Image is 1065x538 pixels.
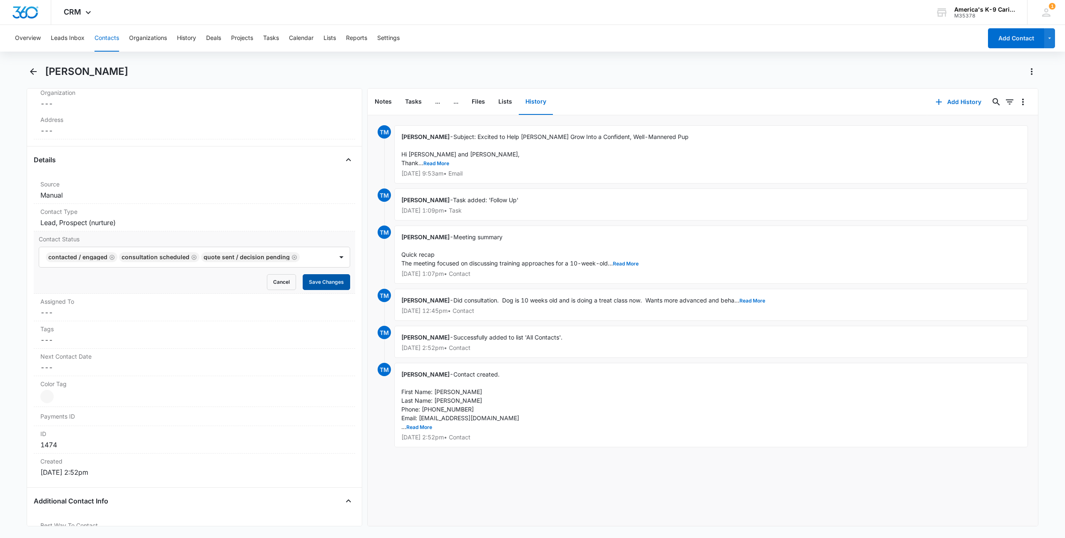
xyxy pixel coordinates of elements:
[401,297,450,304] span: [PERSON_NAME]
[519,89,553,115] button: History
[40,126,348,136] dd: ---
[378,125,391,139] span: TM
[394,326,1028,358] div: -
[406,425,432,430] button: Read More
[453,297,765,304] span: Did consultation. Dog is 10 weeks old and is doing a treat class now. Wants more advanced and beh...
[40,412,117,421] dt: Payments ID
[45,65,128,78] h1: [PERSON_NAME]
[401,133,450,140] span: [PERSON_NAME]
[40,297,348,306] label: Assigned To
[401,196,450,203] span: [PERSON_NAME]
[34,155,56,165] h4: Details
[378,226,391,239] span: TM
[267,274,296,290] button: Cancel
[34,376,355,407] div: Color Tag
[34,496,108,506] h4: Additional Contact Info
[954,13,1015,19] div: account id
[34,176,355,204] div: SourceManual
[453,196,518,203] span: Task added: 'Follow Up'
[34,321,355,349] div: Tags---
[394,226,1028,284] div: -
[39,235,350,243] label: Contact Status
[1049,3,1055,10] div: notifications count
[34,454,355,481] div: Created[DATE] 2:52pm
[401,345,1021,351] p: [DATE] 2:52pm • Contact
[40,379,348,388] label: Color Tag
[323,25,336,52] button: Lists
[189,254,197,260] div: Remove Consultation Scheduled
[48,254,107,260] div: Contacted / Engaged
[401,371,450,378] span: [PERSON_NAME]
[428,89,447,115] button: ...
[303,274,350,290] button: Save Changes
[394,363,1028,447] div: -
[492,89,519,115] button: Lists
[465,89,492,115] button: Files
[398,89,428,115] button: Tasks
[34,349,355,376] div: Next Contact Date---
[34,426,355,454] div: ID1474
[34,407,355,426] div: Payments ID
[40,207,348,216] label: Contact Type
[401,171,1021,176] p: [DATE] 9:53am • Email
[34,112,355,139] div: Address---
[739,298,765,303] button: Read More
[1016,95,1030,109] button: Overflow Menu
[206,25,221,52] button: Deals
[401,233,450,240] span: [PERSON_NAME]
[34,204,355,231] div: Contact TypeLead, Prospect (nurture)
[40,352,348,361] label: Next Contact Date
[40,88,348,97] label: Organization
[263,25,279,52] button: Tasks
[51,25,85,52] button: Leads Inbox
[954,6,1015,13] div: account name
[290,254,297,260] div: Remove Quote Sent / Decision Pending
[423,161,449,166] button: Read More
[927,92,990,112] button: Add History
[378,363,391,376] span: TM
[401,271,1021,277] p: [DATE] 1:07pm • Contact
[40,180,348,188] label: Source
[40,335,348,345] dd: ---
[401,434,1021,440] p: [DATE] 2:52pm • Contact
[394,188,1028,221] div: -
[453,334,562,341] span: Successfully added to list 'All Contacts'.
[40,218,348,228] dd: Lead, Prospect (nurture)
[368,89,398,115] button: Notes
[64,7,81,16] span: CRM
[40,307,348,317] dd: ---
[378,188,391,202] span: TM
[177,25,196,52] button: History
[34,294,355,321] div: Assigned To---
[40,325,348,333] label: Tags
[378,289,391,302] span: TM
[27,65,40,78] button: Back
[394,125,1028,183] div: -
[346,25,367,52] button: Reports
[988,28,1044,48] button: Add Contact
[40,429,348,438] dt: ID
[401,308,1021,314] p: [DATE] 12:45pm • Contact
[204,254,290,260] div: Quote Sent / Decision Pending
[95,25,119,52] button: Contacts
[129,25,167,52] button: Organizations
[394,289,1028,321] div: -
[40,362,348,372] dd: ---
[289,25,314,52] button: Calendar
[401,208,1021,213] p: [DATE] 1:09pm • Task
[40,190,348,200] dd: Manual
[401,133,689,166] span: Subject: Excited to Help [PERSON_NAME] Grow Into a Confident, Well-Mannered Pup Hi [PERSON_NAME] ...
[122,254,189,260] div: Consultation Scheduled
[15,25,41,52] button: Overview
[34,85,355,112] div: Organization---
[1003,95,1016,109] button: Filters
[401,371,519,430] span: Contact created. First Name: [PERSON_NAME] Last Name: [PERSON_NAME] Phone: [PHONE_NUMBER] Email: ...
[40,440,348,450] dd: 1474
[378,326,391,339] span: TM
[377,25,400,52] button: Settings
[401,334,450,341] span: [PERSON_NAME]
[342,494,355,508] button: Close
[1025,65,1038,78] button: Actions
[447,89,465,115] button: ...
[613,261,639,266] button: Read More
